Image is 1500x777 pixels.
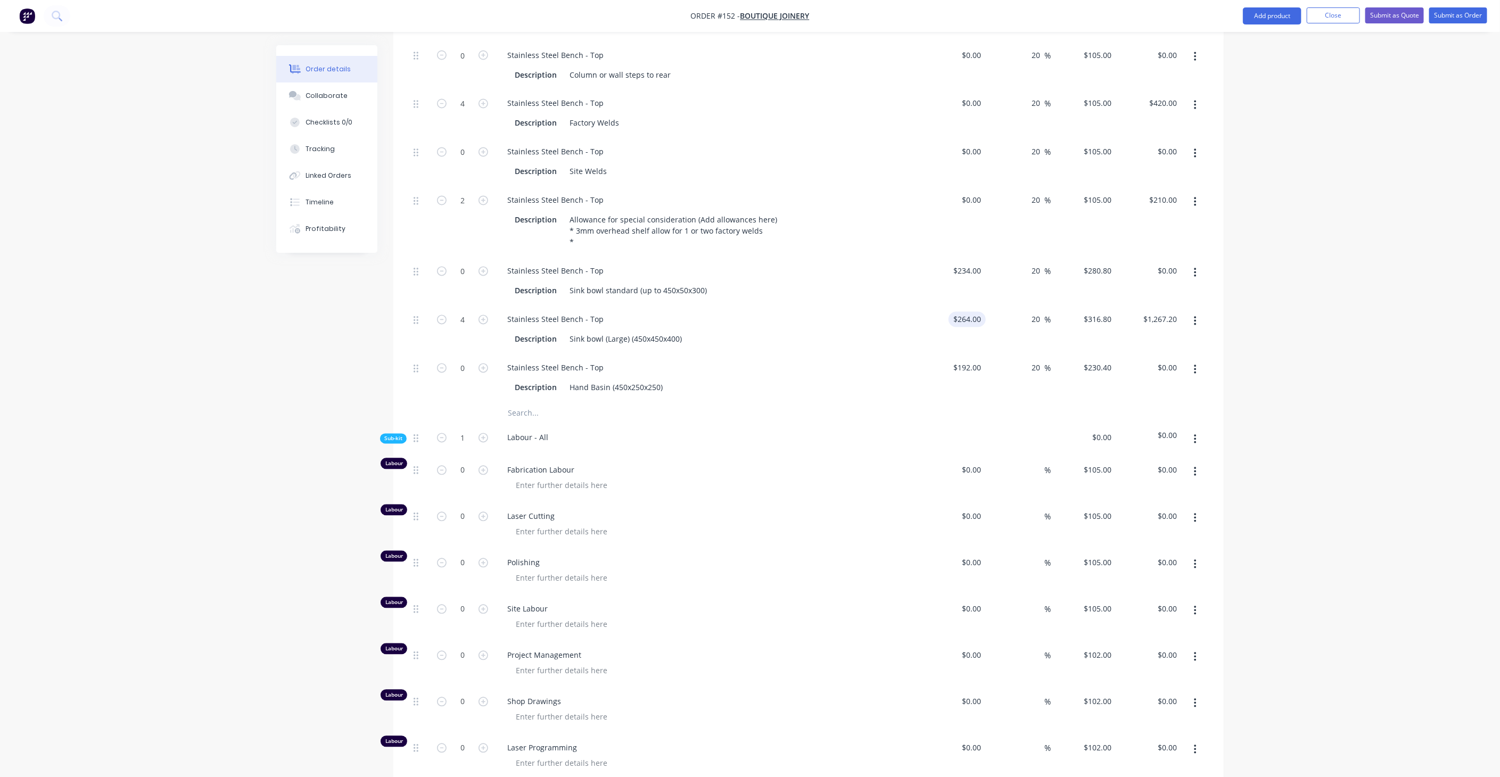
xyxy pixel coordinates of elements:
[1044,362,1051,375] span: %
[510,283,561,299] div: Description
[1044,557,1051,569] span: %
[1044,266,1051,278] span: %
[306,91,348,101] div: Collaborate
[565,283,711,299] div: Sink bowl standard (up to 450x50x300)
[565,212,781,250] div: Allowance for special consideration (Add allowances here) * 3mm overhead shelf allow for 1 or two...
[306,197,334,207] div: Timeline
[499,144,612,160] div: Stainless Steel Bench - Top
[381,690,407,701] div: Labour
[1044,696,1051,708] span: %
[565,332,686,347] div: Sink bowl (Large) (450x450x400)
[510,332,561,347] div: Description
[19,8,35,24] img: Factory
[276,56,377,82] button: Order details
[507,604,916,615] span: Site Labour
[381,458,407,469] div: Labour
[565,380,667,395] div: Hand Basin (450x250x250)
[1055,432,1112,443] span: $0.00
[507,742,916,754] span: Laser Programming
[1307,7,1360,23] button: Close
[1120,430,1177,441] span: $0.00
[510,380,561,395] div: Description
[565,164,611,179] div: Site Welds
[1044,465,1051,477] span: %
[1365,7,1424,23] button: Submit as Quote
[306,171,352,180] div: Linked Orders
[1044,98,1051,110] span: %
[1044,742,1051,755] span: %
[1044,146,1051,159] span: %
[507,465,916,476] span: Fabrication Labour
[499,193,612,208] div: Stainless Steel Bench - Top
[510,212,561,228] div: Description
[499,96,612,111] div: Stainless Steel Bench - Top
[384,435,402,443] span: Sub-kit
[507,650,916,661] span: Project Management
[306,64,351,74] div: Order details
[381,597,407,608] div: Labour
[1044,195,1051,207] span: %
[507,402,720,424] input: Search...
[381,551,407,562] div: Labour
[276,162,377,189] button: Linked Orders
[276,136,377,162] button: Tracking
[499,430,557,445] div: Labour - All
[499,312,612,327] div: Stainless Steel Bench - Top
[499,47,612,63] div: Stainless Steel Bench - Top
[510,164,561,179] div: Description
[1044,314,1051,326] span: %
[510,67,561,82] div: Description
[1044,511,1051,523] span: %
[1044,604,1051,616] span: %
[306,224,346,234] div: Profitability
[565,115,623,131] div: Factory Welds
[510,115,561,131] div: Description
[1429,7,1487,23] button: Submit as Order
[276,216,377,242] button: Profitability
[306,118,353,127] div: Checklists 0/0
[1243,7,1301,24] button: Add product
[1044,650,1051,662] span: %
[565,67,675,82] div: Column or wall steps to rear
[276,109,377,136] button: Checklists 0/0
[306,144,335,154] div: Tracking
[691,11,740,21] span: Order #152 -
[499,360,612,376] div: Stainless Steel Bench - Top
[740,11,810,21] a: Boutique Joinery
[507,511,916,522] span: Laser Cutting
[381,643,407,655] div: Labour
[1044,49,1051,62] span: %
[381,736,407,747] div: Labour
[381,505,407,516] div: Labour
[276,189,377,216] button: Timeline
[276,82,377,109] button: Collaborate
[507,696,916,707] span: Shop Drawings
[499,263,612,279] div: Stainless Steel Bench - Top
[507,557,916,568] span: Polishing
